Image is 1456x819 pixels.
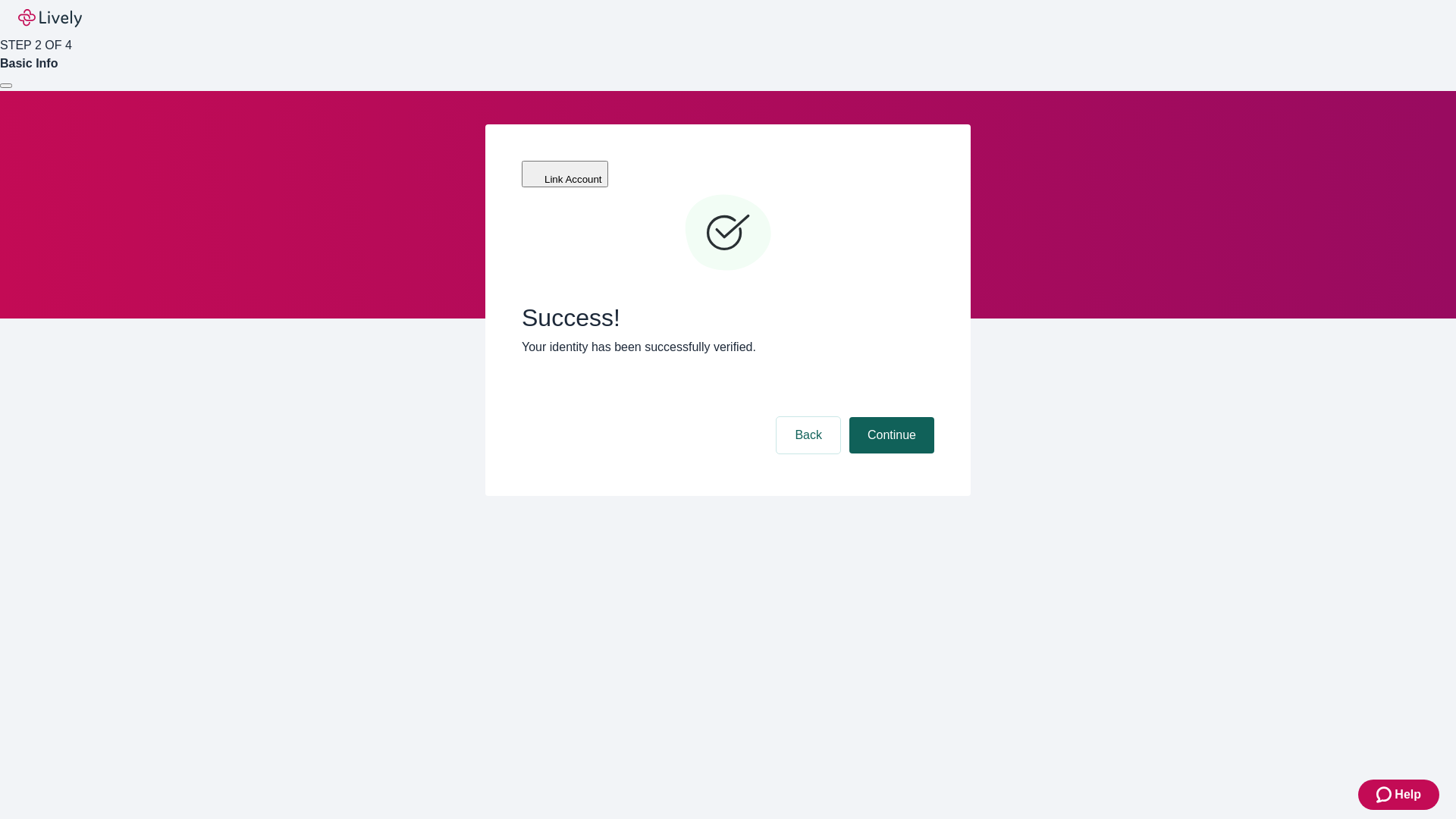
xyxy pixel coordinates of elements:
p: Your identity has been successfully verified. [522,338,934,356]
svg: Zendesk support icon [1376,786,1395,804]
button: Zendesk support iconHelp [1358,780,1439,810]
span: Success! [522,303,934,332]
svg: Checkmark icon [682,188,773,279]
button: Back [777,417,840,453]
span: Help [1395,786,1421,804]
button: Link Account [522,161,608,187]
button: Continue [849,417,934,453]
img: Lively [18,9,82,27]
